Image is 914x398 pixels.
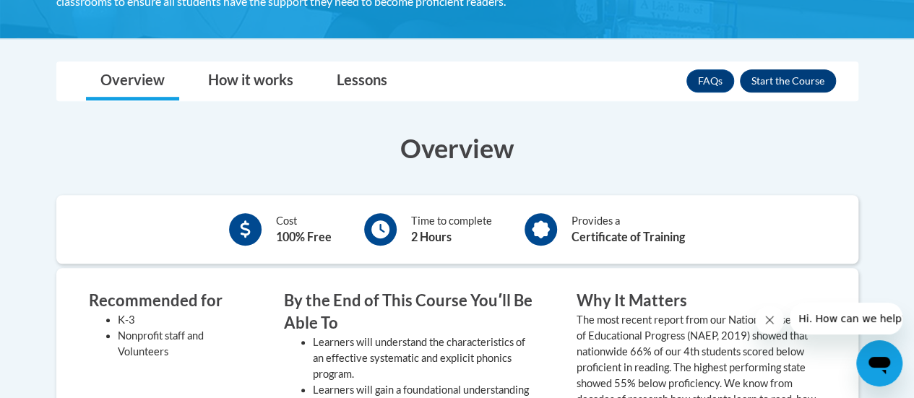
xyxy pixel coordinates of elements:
[276,230,332,243] b: 100% Free
[276,213,332,246] div: Cost
[89,290,241,312] h3: Recommended for
[322,62,402,100] a: Lessons
[856,340,902,386] iframe: Button to launch messaging window
[118,328,241,360] li: Nonprofit staff and Volunteers
[572,230,685,243] b: Certificate of Training
[313,334,533,382] li: Learners will understand the characteristics of an effective systematic and explicit phonics prog...
[577,290,826,312] h3: Why It Matters
[411,213,492,246] div: Time to complete
[686,69,734,92] a: FAQs
[740,69,836,92] button: Enroll
[755,306,784,334] iframe: Close message
[9,10,117,22] span: Hi. How can we help?
[56,130,858,166] h3: Overview
[86,62,179,100] a: Overview
[572,213,685,246] div: Provides a
[284,290,533,334] h3: By the End of This Course Youʹll Be Able To
[194,62,308,100] a: How it works
[118,312,241,328] li: K-3
[411,230,452,243] b: 2 Hours
[790,303,902,334] iframe: Message from company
